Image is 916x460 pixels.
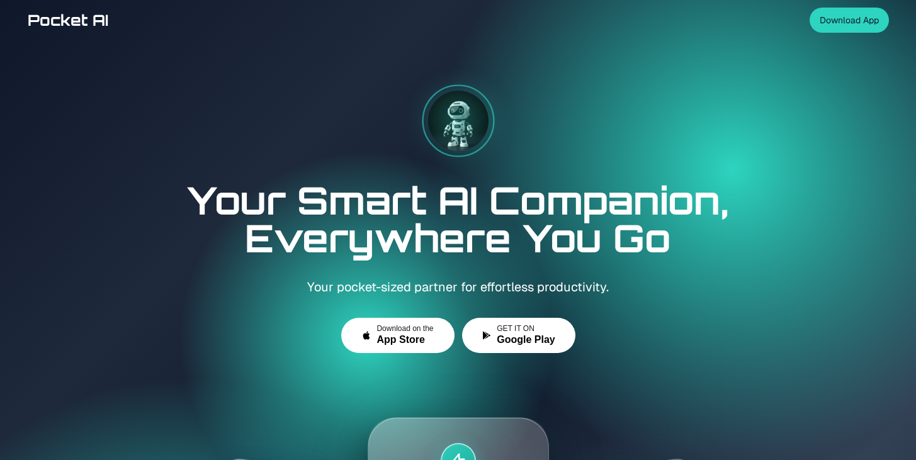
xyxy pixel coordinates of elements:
[341,318,455,353] button: Download on theApp Store
[307,279,609,295] span: Your pocket-sized partner for effortless productivity.
[462,318,575,353] button: GET IT ONGoogle Play
[28,10,108,30] span: Pocket AI
[497,324,534,334] span: GET IT ON
[376,334,424,346] span: App Store
[810,8,889,33] button: Download App
[28,181,889,257] h1: Your Smart AI Companion, Everywhere You Go
[376,324,433,334] span: Download on the
[497,334,555,346] span: Google Play
[428,91,489,151] img: Pocket AI white robot mascot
